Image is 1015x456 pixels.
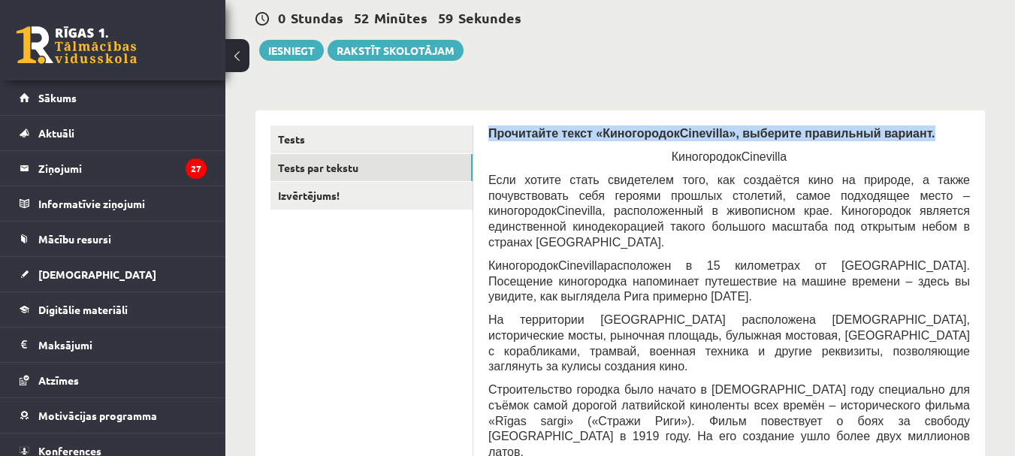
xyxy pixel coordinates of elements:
span: , расположенный в живописном крае. Киногородок является единственной кинодекорацией такого большо... [488,204,970,248]
span: Stundas [291,9,343,26]
span: Motivācijas programma [38,409,157,422]
span: расположен в 15 километрах от [GEOGRAPHIC_DATA]. Посещение киногородка напоминает путешествие на ... [488,259,970,303]
span: Cinevilla [557,204,602,217]
span: Строительство городка было начато в [DEMOGRAPHIC_DATA] году специально для съёмок самой дорогой л... [488,383,970,427]
span: 52 [354,9,369,26]
span: 59 [438,9,453,26]
a: Mācību resursi [20,222,207,256]
span: Minūtes [374,9,427,26]
span: Cinevilla [742,150,787,163]
a: Izvērtējums! [270,182,473,210]
span: ī [503,415,506,427]
legend: Maksājumi [38,328,207,362]
a: Atzīmes [20,363,207,397]
span: Atzīmes [38,373,79,387]
span: [DEMOGRAPHIC_DATA] [38,267,156,281]
legend: Informatīvie ziņojumi [38,186,207,221]
a: [DEMOGRAPHIC_DATA] [20,257,207,291]
span: 0 [278,9,285,26]
span: На территории [GEOGRAPHIC_DATA] расположена [DEMOGRAPHIC_DATA], исторические мосты, рыночная площ... [488,313,970,373]
span: Mācību resursi [38,232,111,246]
a: Maksājumi [20,328,207,362]
span: sargi [540,415,566,427]
span: gas [507,415,527,427]
span: R [495,415,504,427]
span: Sākums [38,91,77,104]
a: Informatīvie ziņojumi [20,186,207,221]
span: Киногородок [672,150,742,163]
span: Cinevilla [680,127,730,140]
a: Sākums [20,80,207,115]
span: Sekundes [458,9,521,26]
span: Aktuāli [38,126,74,140]
a: Aktuāli [20,116,207,150]
button: Iesniegt [259,40,324,61]
a: Tests [270,125,473,153]
a: Rakstīt skolotājam [328,40,464,61]
span: Киногородок [488,259,558,272]
a: Digitālie materiāli [20,292,207,327]
legend: Ziņojumi [38,151,207,186]
span: Cinevilla [558,259,603,272]
span: Digitālie materiāli [38,303,128,316]
i: 27 [186,159,207,179]
span: », выберите правильный вариант. [729,127,935,140]
span: Если хотите стать свидетелем того, как создаётся кино на природе, а также почувствовать себя геро... [488,174,970,217]
a: Motivācijas programma [20,398,207,433]
a: Rīgas 1. Tālmācības vidusskola [17,26,137,64]
a: Ziņojumi27 [20,151,207,186]
a: Tests par tekstu [270,154,473,182]
span: Прочитайте текст «Киногородок [488,127,680,140]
